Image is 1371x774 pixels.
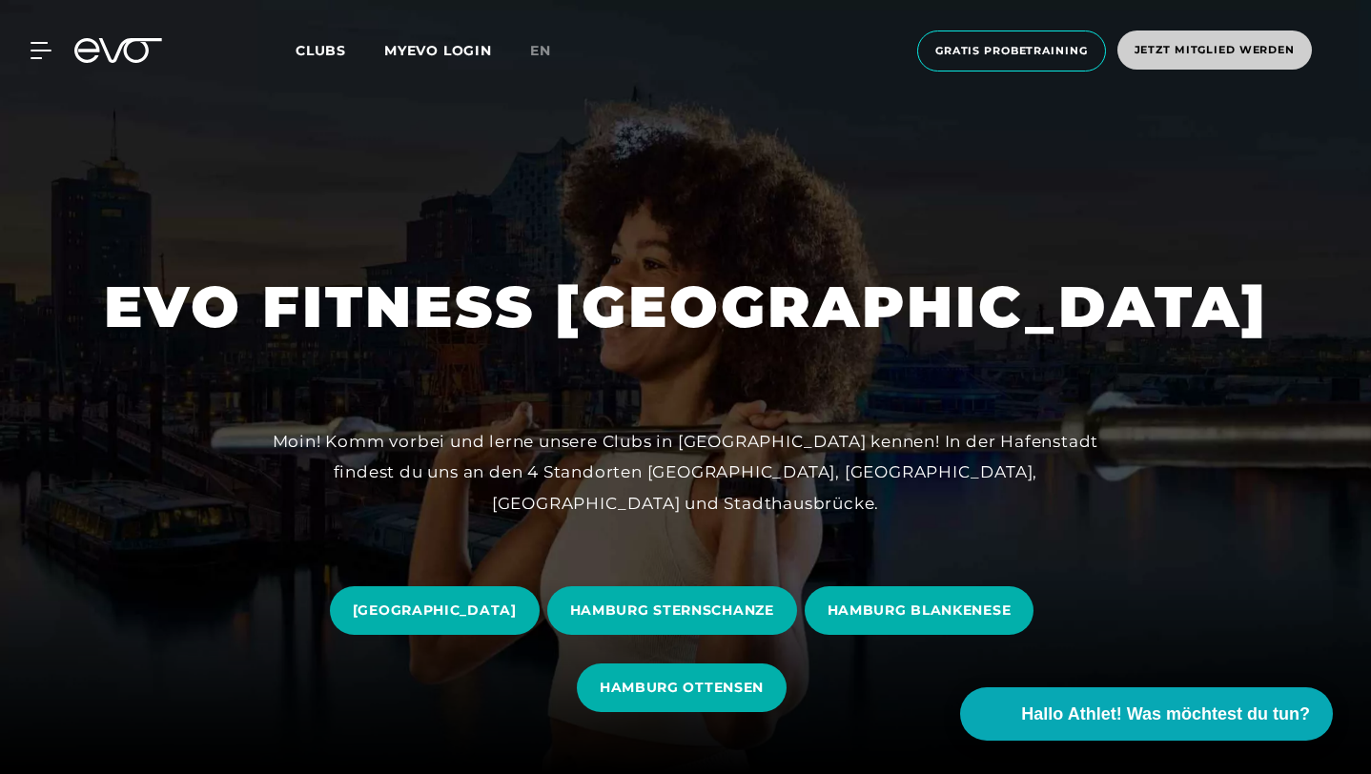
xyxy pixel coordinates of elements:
span: HAMBURG BLANKENESE [828,601,1012,621]
a: Gratis Probetraining [911,31,1112,71]
button: Hallo Athlet! Was möchtest du tun? [960,687,1333,741]
a: MYEVO LOGIN [384,42,492,59]
span: HAMBURG OTTENSEN [600,678,764,698]
span: Gratis Probetraining [935,43,1088,59]
h1: EVO FITNESS [GEOGRAPHIC_DATA] [104,270,1268,344]
span: Hallo Athlet! Was möchtest du tun? [1021,702,1310,727]
a: HAMBURG OTTENSEN [577,649,794,726]
a: Jetzt Mitglied werden [1112,31,1318,71]
span: Clubs [296,42,346,59]
span: [GEOGRAPHIC_DATA] [353,601,517,621]
span: en [530,42,551,59]
a: HAMBURG BLANKENESE [805,572,1042,649]
a: Clubs [296,41,384,59]
span: Jetzt Mitglied werden [1135,42,1295,58]
span: HAMBURG STERNSCHANZE [570,601,774,621]
a: HAMBURG STERNSCHANZE [547,572,805,649]
a: [GEOGRAPHIC_DATA] [330,572,547,649]
div: Moin! Komm vorbei und lerne unsere Clubs in [GEOGRAPHIC_DATA] kennen! In der Hafenstadt findest d... [256,426,1115,519]
a: en [530,40,574,62]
